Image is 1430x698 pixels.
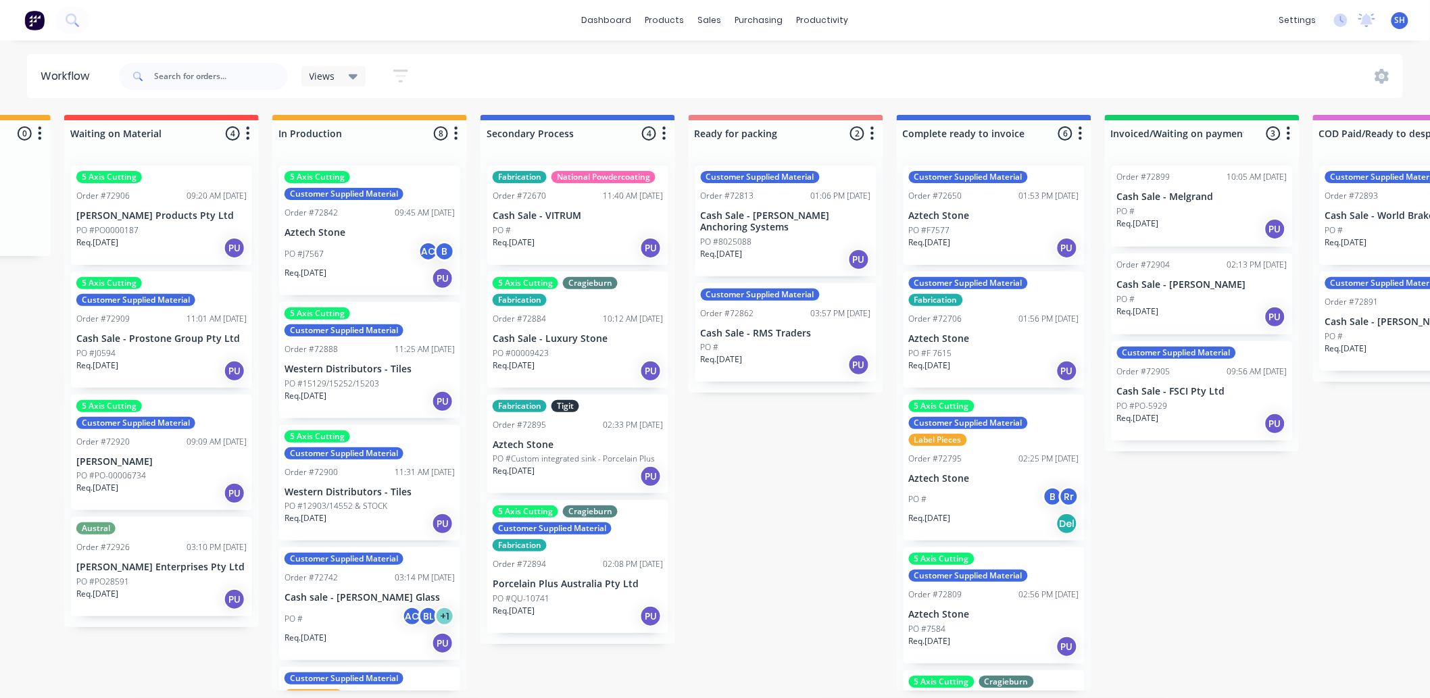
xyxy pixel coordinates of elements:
[76,576,129,588] p: PO #PO28591
[493,400,547,412] div: Fabrication
[41,68,96,84] div: Workflow
[1227,366,1287,378] div: 09:56 AM [DATE]
[695,166,877,276] div: Customer Supplied MaterialOrder #7281301:06 PM [DATE]Cash Sale - [PERSON_NAME] Anchoring SystemsP...
[1112,341,1293,441] div: Customer Supplied MaterialOrder #7290509:56 AM [DATE]Cash Sale - FSCI Pty LtdPO #PO-5929Req.[DATE]PU
[395,207,455,219] div: 09:45 AM [DATE]
[310,69,335,83] span: Views
[76,470,146,482] p: PO #PO-00006734
[1264,218,1286,240] div: PU
[909,277,1028,289] div: Customer Supplied Material
[493,439,663,451] p: Aztech Stone
[691,10,729,30] div: sales
[76,347,116,359] p: PO #J0594
[285,267,326,279] p: Req. [DATE]
[1117,205,1135,218] p: PO #
[1019,190,1079,202] div: 01:53 PM [DATE]
[493,359,535,372] p: Req. [DATE]
[979,676,1034,688] div: Cragieburn
[285,613,303,625] p: PO #
[701,307,754,320] div: Order #72862
[285,343,338,355] div: Order #72888
[563,505,618,518] div: Cragieburn
[1019,589,1079,601] div: 02:56 PM [DATE]
[1325,343,1367,355] p: Req. [DATE]
[909,609,1079,620] p: Aztech Stone
[71,517,252,616] div: AustralOrder #7292603:10 PM [DATE][PERSON_NAME] Enterprises Pty LtdPO #PO28591Req.[DATE]PU
[395,343,455,355] div: 11:25 AM [DATE]
[1227,259,1287,271] div: 02:13 PM [DATE]
[909,570,1028,582] div: Customer Supplied Material
[76,313,130,325] div: Order #72909
[1043,487,1063,507] div: B
[909,190,962,202] div: Order #72650
[395,572,455,584] div: 03:14 PM [DATE]
[1056,636,1078,657] div: PU
[487,272,668,388] div: 5 Axis CuttingCragieburnFabricationOrder #7288410:12 AM [DATE]Cash Sale - Luxury StonePO #0000942...
[285,188,403,200] div: Customer Supplied Material
[1117,171,1170,183] div: Order #72899
[493,419,546,431] div: Order #72895
[1325,296,1379,308] div: Order #72891
[904,272,1085,388] div: Customer Supplied MaterialFabricationOrder #7270601:56 PM [DATE]Aztech StonePO #F 7615Req.[DATE]PU
[701,236,752,248] p: PO #8025088
[187,541,247,553] div: 03:10 PM [DATE]
[76,190,130,202] div: Order #72906
[493,578,663,590] p: Porcelain Plus Australia Pty Ltd
[285,553,403,565] div: Customer Supplied Material
[811,190,871,202] div: 01:06 PM [DATE]
[285,378,379,390] p: PO #15129/15252/15203
[76,562,247,573] p: [PERSON_NAME] Enterprises Pty Ltd
[639,10,691,30] div: products
[640,360,662,382] div: PU
[224,360,245,382] div: PU
[285,390,326,402] p: Req. [DATE]
[1056,513,1078,534] div: Del
[493,277,558,289] div: 5 Axis Cutting
[848,249,870,270] div: PU
[603,313,663,325] div: 10:12 AM [DATE]
[435,606,455,626] div: + 1
[1264,413,1286,434] div: PU
[76,171,142,183] div: 5 Axis Cutting
[909,453,962,465] div: Order #72795
[493,465,535,477] p: Req. [DATE]
[395,466,455,478] div: 11:31 AM [DATE]
[909,676,975,688] div: 5 Axis Cutting
[1325,224,1343,236] p: PO #
[1019,453,1079,465] div: 02:25 PM [DATE]
[493,558,546,570] div: Order #72894
[76,522,116,534] div: Austral
[285,307,350,320] div: 5 Axis Cutting
[909,347,952,359] p: PO #F 7615
[603,419,663,431] div: 02:33 PM [DATE]
[493,347,549,359] p: PO #00009423
[285,248,324,260] p: PO #J7567
[493,522,612,534] div: Customer Supplied Material
[1117,218,1159,230] p: Req. [DATE]
[224,237,245,259] div: PU
[909,493,927,505] p: PO #
[187,313,247,325] div: 11:01 AM [DATE]
[701,171,820,183] div: Customer Supplied Material
[285,207,338,219] div: Order #72842
[285,487,455,498] p: Western Distributors - Tiles
[701,341,719,353] p: PO #
[1325,190,1379,202] div: Order #72893
[1117,191,1287,203] p: Cash Sale - Melgrand
[1056,360,1078,382] div: PU
[76,224,139,236] p: PO #PO0000187
[493,224,511,236] p: PO #
[701,190,754,202] div: Order #72813
[563,277,618,289] div: Cragieburn
[909,512,951,524] p: Req. [DATE]
[76,277,142,289] div: 5 Axis Cutting
[551,400,579,412] div: Tigit
[1117,279,1287,291] p: Cash Sale - [PERSON_NAME]
[71,395,252,511] div: 5 Axis CuttingCustomer Supplied MaterialOrder #7292009:09 AM [DATE][PERSON_NAME]PO #PO-00006734Re...
[909,224,950,236] p: PO #F7577
[640,466,662,487] div: PU
[432,391,453,412] div: PU
[909,294,963,306] div: Fabrication
[76,210,247,222] p: [PERSON_NAME] Products Pty Ltd
[695,283,877,382] div: Customer Supplied MaterialOrder #7286203:57 PM [DATE]Cash Sale - RMS TradersPO #Req.[DATE]PU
